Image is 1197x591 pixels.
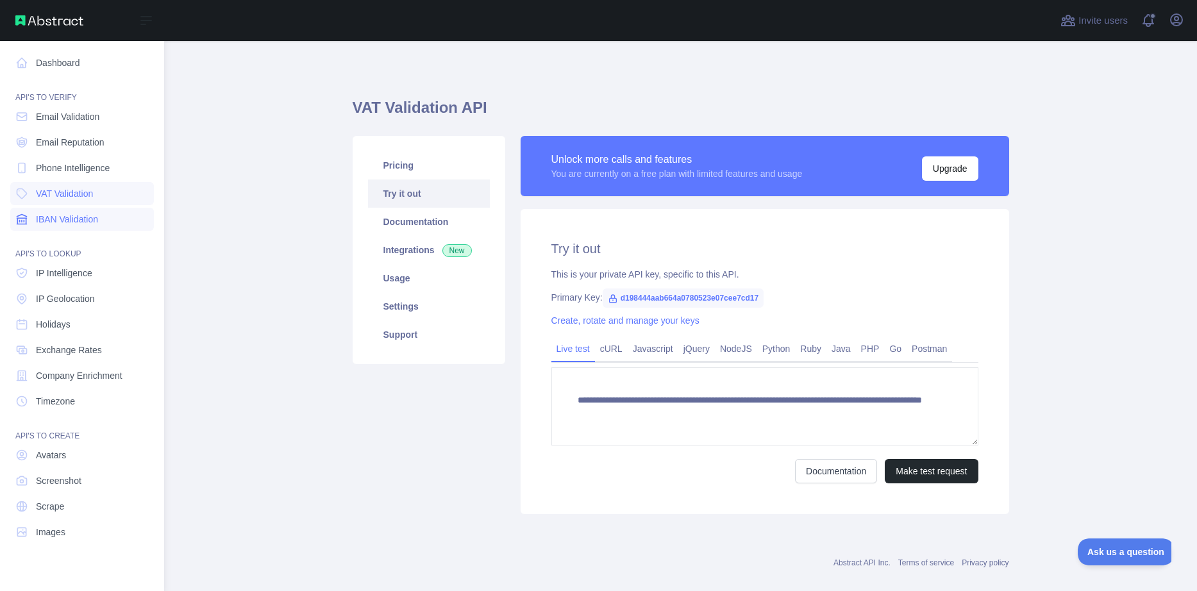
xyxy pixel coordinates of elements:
span: IP Geolocation [36,292,95,305]
div: API'S TO VERIFY [10,77,154,103]
iframe: Toggle Customer Support [1078,538,1171,565]
a: Python [757,338,796,359]
span: Scrape [36,500,64,513]
span: New [442,244,472,257]
a: Ruby [795,338,826,359]
a: jQuery [678,338,715,359]
div: Unlock more calls and features [551,152,803,167]
button: Invite users [1058,10,1130,31]
button: Make test request [885,459,978,483]
a: Exchange Rates [10,338,154,362]
h1: VAT Validation API [353,97,1009,128]
a: Images [10,520,154,544]
a: Java [826,338,856,359]
img: Abstract API [15,15,83,26]
a: Javascript [628,338,678,359]
a: Pricing [368,151,490,179]
a: PHP [856,338,885,359]
div: This is your private API key, specific to this API. [551,268,978,281]
a: VAT Validation [10,182,154,205]
div: You are currently on a free plan with limited features and usage [551,167,803,180]
a: Holidays [10,313,154,336]
a: Terms of service [898,558,954,567]
span: IP Intelligence [36,267,92,279]
span: Screenshot [36,474,81,487]
span: Phone Intelligence [36,162,110,174]
a: Integrations New [368,236,490,264]
div: API'S TO CREATE [10,415,154,441]
a: Documentation [795,459,877,483]
a: Live test [551,338,595,359]
span: d198444aab664a0780523e07cee7cd17 [603,288,764,308]
a: Go [884,338,907,359]
span: Email Validation [36,110,99,123]
a: IP Geolocation [10,287,154,310]
a: Create, rotate and manage your keys [551,315,699,326]
span: Invite users [1078,13,1128,28]
span: Holidays [36,318,71,331]
span: VAT Validation [36,187,93,200]
a: IP Intelligence [10,262,154,285]
div: Primary Key: [551,291,978,304]
a: Scrape [10,495,154,518]
a: IBAN Validation [10,208,154,231]
a: Avatars [10,444,154,467]
span: Exchange Rates [36,344,102,356]
span: Images [36,526,65,538]
a: NodeJS [715,338,757,359]
span: IBAN Validation [36,213,98,226]
div: API'S TO LOOKUP [10,233,154,259]
a: Dashboard [10,51,154,74]
a: Usage [368,264,490,292]
a: Abstract API Inc. [833,558,891,567]
a: Documentation [368,208,490,236]
a: Timezone [10,390,154,413]
span: Timezone [36,395,75,408]
a: Company Enrichment [10,364,154,387]
a: cURL [595,338,628,359]
button: Upgrade [922,156,978,181]
a: Screenshot [10,469,154,492]
a: Postman [907,338,952,359]
a: Email Reputation [10,131,154,154]
a: Settings [368,292,490,320]
a: Phone Intelligence [10,156,154,179]
span: Email Reputation [36,136,105,149]
a: Support [368,320,490,349]
a: Privacy policy [962,558,1009,567]
span: Avatars [36,449,66,462]
a: Email Validation [10,105,154,128]
h2: Try it out [551,240,978,258]
a: Try it out [368,179,490,208]
span: Company Enrichment [36,369,122,382]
